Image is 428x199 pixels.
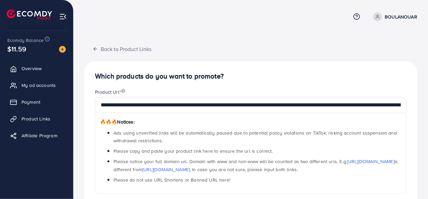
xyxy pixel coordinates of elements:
img: image [121,89,125,93]
a: [URL][DOMAIN_NAME] [347,158,394,165]
span: My ad accounts [21,82,56,89]
p: BOULANOUAR [385,13,417,21]
span: Please do not use URL Shortens or Banned URL here! [113,177,230,183]
label: Product Url [95,89,125,95]
span: Ads using unverified links will be automatically paused due to potential policy violations on Tik... [113,130,397,144]
span: Please notice your full domain url. Domain with www and non-www will be counted as two different ... [113,158,398,172]
a: Product Links [5,112,68,126]
span: $11.59 [7,44,26,54]
span: Notices: [100,118,135,125]
img: image [59,46,66,53]
span: Payment [21,99,40,105]
a: BOULANOUAR [371,12,417,21]
span: Overview [21,65,42,72]
img: menu [59,13,67,20]
a: Affiliate Program [5,129,68,142]
h4: Which products do you want to promote? [95,72,407,81]
iframe: Chat [399,169,423,194]
span: Affiliate Program [21,132,57,139]
span: Please copy and paste your product link here to ensure the url is correct. [113,148,273,154]
span: 🔥🔥🔥 [100,118,117,125]
span: Ecomdy Balance [7,37,44,44]
img: logo [7,9,52,20]
a: Payment [5,95,68,109]
button: Back to Product Links [84,42,160,56]
a: [URL][DOMAIN_NAME] [142,166,190,173]
span: Product Links [21,115,50,122]
a: Overview [5,62,68,75]
a: My ad accounts [5,79,68,92]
